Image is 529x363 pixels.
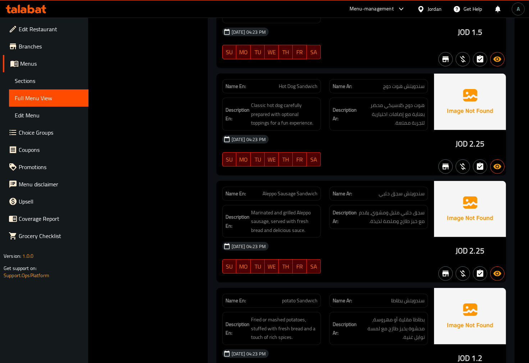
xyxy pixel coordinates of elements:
button: TH [279,259,293,274]
span: هوت دوج كلاسيكي محضر بعناية مع إضافات اختيارية لتجربة ممتعة. [358,101,425,127]
button: MO [236,259,251,274]
span: SA [310,47,318,57]
span: [DATE] 04:23 PM [229,243,269,250]
a: Coverage Report [3,210,88,227]
button: Purchased item [456,52,470,66]
a: Choice Groups [3,124,88,141]
button: SA [307,45,321,59]
button: Not branch specific item [438,159,453,174]
strong: Name Ar: [333,297,352,304]
strong: Name Ar: [333,83,352,90]
span: TH [282,154,290,165]
span: Choice Groups [19,128,83,137]
span: WE [268,261,276,272]
strong: Description En: [225,320,250,338]
span: Sections [15,76,83,85]
button: WE [265,45,279,59]
span: سندويتش سجق حلبي [379,190,425,197]
span: WE [268,154,276,165]
span: JOD [456,137,468,151]
span: FR [296,47,304,57]
button: Not branch specific item [438,266,453,281]
a: Edit Menu [9,107,88,124]
div: Jordan [428,5,442,13]
span: Classic hot dog carefully prepared with optional toppings for a fun experience. [251,101,318,127]
button: Purchased item [456,266,470,281]
button: SA [307,152,321,167]
span: سجق حلبي متبل ومشوي، يقدم مع خبز طازج وصلصة لذيذة. [358,208,425,226]
button: Available [490,266,505,281]
span: SA [310,154,318,165]
a: Edit Restaurant [3,20,88,38]
span: Hot Dog Sandwich [279,83,318,90]
span: Upsell [19,197,83,206]
span: Full Menu View [15,94,83,102]
span: MO [239,261,248,272]
button: Not branch specific item [438,52,453,66]
a: Sections [9,72,88,89]
span: Coverage Report [19,214,83,223]
span: TH [282,47,290,57]
span: Marinated and grilled Aleppo sausage, served with fresh bread and delicious sauce. [251,208,318,235]
span: Branches [19,42,83,51]
span: 2.25 [469,137,484,151]
span: TH [282,261,290,272]
span: A [517,5,520,13]
button: FR [293,152,307,167]
span: [DATE] 04:23 PM [229,350,269,357]
span: MO [239,47,248,57]
span: TU [254,47,262,57]
span: 2.25 [469,244,484,258]
span: JOD [458,25,470,39]
span: Edit Restaurant [19,25,83,33]
span: Promotions [19,163,83,171]
button: TH [279,45,293,59]
span: JOD [456,244,468,258]
strong: Description Ar: [333,106,357,123]
span: [DATE] 04:23 PM [229,136,269,143]
button: Purchased item [456,159,470,174]
button: TU [251,152,265,167]
span: 1.0.0 [22,251,33,261]
button: TH [279,152,293,167]
a: Grocery Checklist [3,227,88,245]
span: Aleppo Sausage Sandwich [263,190,318,197]
span: Coupons [19,145,83,154]
span: [DATE] 04:23 PM [229,29,269,36]
span: SA [310,261,318,272]
button: SU [222,45,237,59]
a: Menus [3,55,88,72]
span: Edit Menu [15,111,83,120]
span: SU [225,261,234,272]
button: WE [265,259,279,274]
button: Not has choices [473,159,487,174]
button: SU [222,152,237,167]
a: Coupons [3,141,88,158]
span: بطاطا مقلية أو مهروسة، محشوة بخبز طازج مع لمسة توابل غنية. [358,315,425,342]
strong: Name En: [225,297,246,304]
button: FR [293,45,307,59]
span: Version: [4,251,21,261]
span: WE [268,47,276,57]
span: TU [254,154,262,165]
span: MO [239,154,248,165]
span: FR [296,154,304,165]
strong: Description Ar: [333,320,357,338]
button: TU [251,45,265,59]
span: 1.5 [471,25,482,39]
img: Ae5nvW7+0k+MAAAAAElFTkSuQmCC [434,288,506,344]
button: FR [293,259,307,274]
span: SU [225,154,234,165]
img: Ae5nvW7+0k+MAAAAAElFTkSuQmCC [434,181,506,237]
button: Available [490,52,505,66]
button: MO [236,45,251,59]
span: Grocery Checklist [19,232,83,240]
button: SU [222,259,237,274]
span: TU [254,261,262,272]
img: Ae5nvW7+0k+MAAAAAElFTkSuQmCC [434,74,506,130]
span: Menu disclaimer [19,180,83,189]
a: Branches [3,38,88,55]
button: Available [490,159,505,174]
button: MO [236,152,251,167]
span: Fried or mashed potatoes, stuffed with fresh bread and a touch of rich spices. [251,315,318,342]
